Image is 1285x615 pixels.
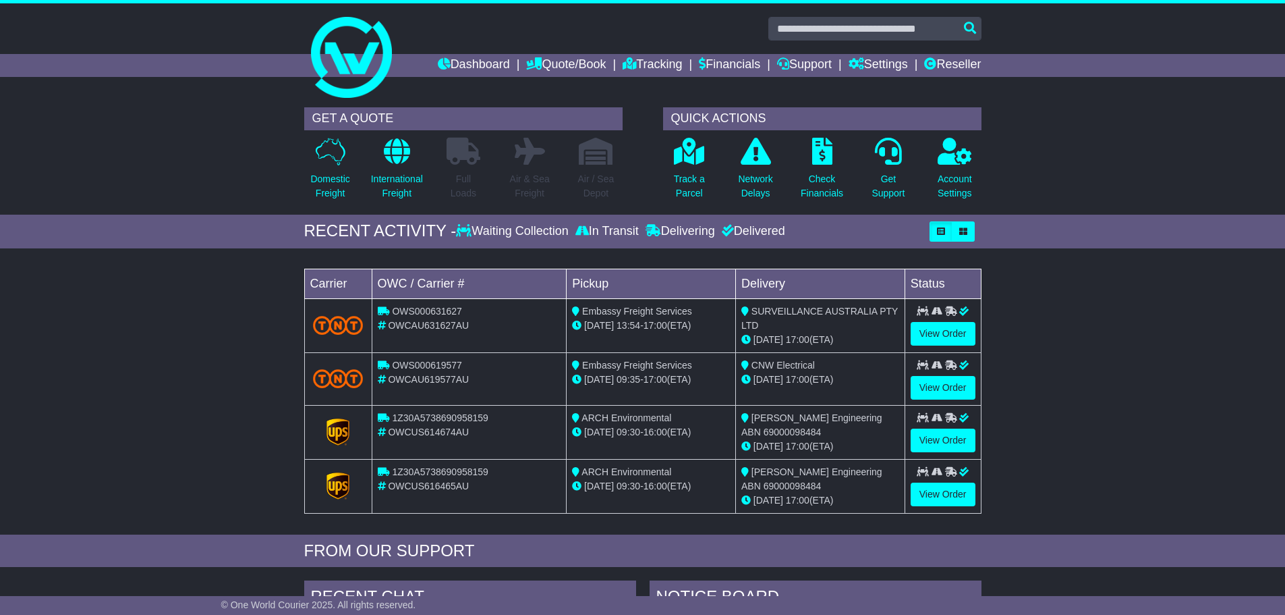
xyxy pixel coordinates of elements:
span: © One World Courier 2025. All rights reserved. [221,599,416,610]
span: ARCH Environmental [581,412,671,423]
a: InternationalFreight [370,137,424,208]
span: [DATE] [753,374,783,385]
a: Track aParcel [673,137,706,208]
a: Dashboard [438,54,510,77]
span: [DATE] [584,481,614,491]
span: 09:30 [617,427,640,437]
span: 16:00 [644,427,667,437]
span: OWCUS614674AU [388,427,469,437]
p: Track a Parcel [674,172,705,200]
div: - (ETA) [572,373,730,387]
span: [DATE] [753,334,783,345]
span: SURVEILLANCE AUSTRALIA PTY LTD [741,306,898,331]
td: Delivery [735,269,905,298]
div: QUICK ACTIONS [663,107,981,130]
div: FROM OUR SUPPORT [304,541,981,561]
a: Quote/Book [526,54,606,77]
span: [PERSON_NAME] Engineering ABN 69000098484 [741,412,882,437]
p: Check Financials [801,172,843,200]
td: Pickup [567,269,736,298]
div: - (ETA) [572,479,730,493]
span: OWCAU619577AU [388,374,469,385]
a: AccountSettings [937,137,973,208]
td: Status [905,269,981,298]
span: [DATE] [753,495,783,506]
a: Financials [699,54,760,77]
span: 17:00 [644,374,667,385]
img: GetCarrierServiceLogo [326,419,349,446]
div: (ETA) [741,439,899,454]
div: Delivering [642,224,718,239]
a: Tracking [623,54,682,77]
a: GetSupport [871,137,905,208]
a: Settings [849,54,908,77]
div: GET A QUOTE [304,107,623,130]
div: - (ETA) [572,425,730,439]
td: Carrier [304,269,372,298]
span: 17:00 [786,495,809,506]
a: DomesticFreight [310,137,350,208]
span: ARCH Environmental [581,466,671,477]
span: 17:00 [786,334,809,345]
span: Embassy Freight Services [582,306,692,317]
span: 16:00 [644,481,667,491]
img: GetCarrierServiceLogo [326,473,349,500]
div: (ETA) [741,493,899,508]
span: CNW Electrical [751,360,815,371]
td: OWC / Carrier # [372,269,567,298]
div: In Transit [572,224,642,239]
div: - (ETA) [572,319,730,333]
a: NetworkDelays [737,137,773,208]
span: 13:54 [617,320,640,331]
span: 09:35 [617,374,640,385]
span: [DATE] [584,374,614,385]
span: OWS000619577 [392,360,462,371]
p: Air & Sea Freight [510,172,550,200]
a: Reseller [924,54,981,77]
img: TNT_Domestic.png [313,316,364,334]
span: [DATE] [753,441,783,452]
p: Account Settings [938,172,972,200]
span: [DATE] [584,427,614,437]
a: Support [777,54,832,77]
span: Embassy Freight Services [582,360,692,371]
a: CheckFinancials [800,137,844,208]
div: Delivered [718,224,785,239]
p: Get Support [872,172,905,200]
span: OWS000631627 [392,306,462,317]
span: 17:00 [786,441,809,452]
div: (ETA) [741,373,899,387]
p: Air / Sea Depot [578,172,615,200]
p: Domestic Freight [310,172,349,200]
img: TNT_Domestic.png [313,369,364,387]
a: View Order [911,483,975,506]
p: International Freight [371,172,423,200]
span: [PERSON_NAME] Engineering ABN 69000098484 [741,466,882,491]
span: OWCAU631627AU [388,320,469,331]
div: (ETA) [741,333,899,347]
span: 1Z30A5738690958159 [392,466,488,477]
a: View Order [911,322,975,346]
a: View Order [911,376,975,400]
a: View Order [911,429,975,452]
span: 17:00 [786,374,809,385]
span: OWCUS616465AU [388,481,469,491]
span: [DATE] [584,320,614,331]
span: 1Z30A5738690958159 [392,412,488,423]
span: 09:30 [617,481,640,491]
span: 17:00 [644,320,667,331]
div: Waiting Collection [456,224,571,239]
p: Full Loads [447,172,480,200]
p: Network Delays [738,172,772,200]
div: RECENT ACTIVITY - [304,221,457,241]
